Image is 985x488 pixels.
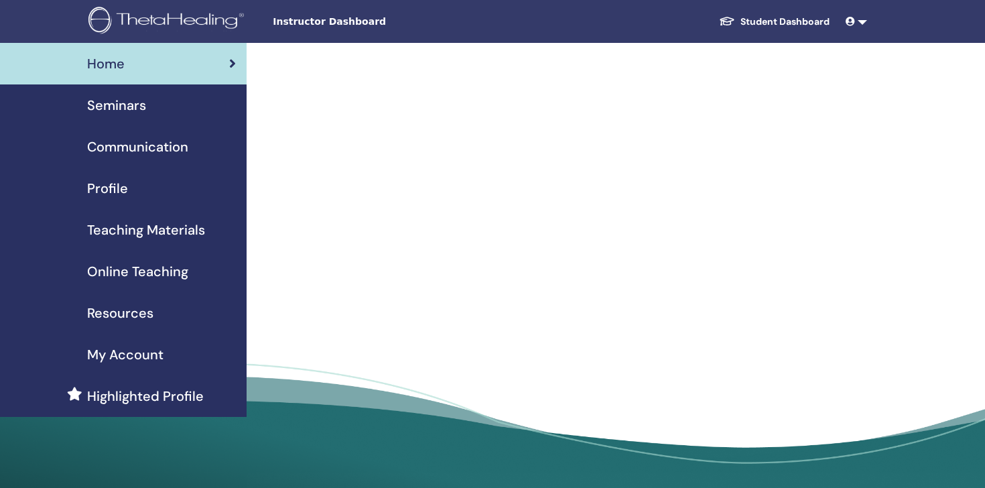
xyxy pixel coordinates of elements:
[708,9,840,34] a: Student Dashboard
[87,386,204,406] span: Highlighted Profile
[273,15,474,29] span: Instructor Dashboard
[87,95,146,115] span: Seminars
[87,137,188,157] span: Communication
[88,7,249,37] img: logo.png
[87,54,125,74] span: Home
[87,178,128,198] span: Profile
[87,345,163,365] span: My Account
[87,220,205,240] span: Teaching Materials
[87,303,153,323] span: Resources
[719,15,735,27] img: graduation-cap-white.svg
[87,261,188,282] span: Online Teaching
